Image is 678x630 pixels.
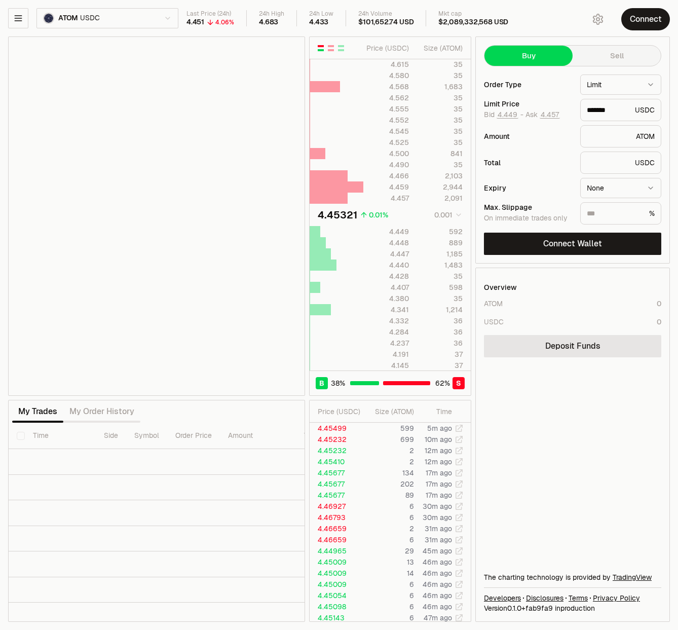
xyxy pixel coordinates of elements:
td: 4.45499 [310,423,364,434]
th: Side [96,423,126,449]
td: 2 [364,523,415,534]
div: 4.451 [186,18,204,27]
td: 4.45410 [310,456,364,467]
div: 4.459 [364,182,409,192]
div: 4.525 [364,137,409,147]
div: 36 [418,316,463,326]
div: 35 [418,293,463,304]
td: 202 [364,478,415,490]
div: 4.407 [364,282,409,292]
time: 30m ago [423,502,452,511]
div: 889 [418,238,463,248]
td: 6 [364,534,415,545]
div: 4.555 [364,104,409,114]
div: 4.552 [364,115,409,125]
span: 38 % [331,378,345,388]
td: 6 [364,601,415,612]
button: Connect [621,8,670,30]
div: 4.428 [364,271,409,281]
a: Privacy Policy [593,593,640,603]
div: 4.341 [364,305,409,315]
td: 6 [364,579,415,590]
div: Time [423,406,452,417]
div: 4.237 [364,338,409,348]
div: 0.01% [369,210,388,220]
time: 17m ago [426,491,452,500]
td: 4.45677 [310,467,364,478]
time: 47m ago [424,613,452,622]
img: ATOM Logo [44,14,53,23]
button: Limit [580,75,661,95]
a: Developers [484,593,521,603]
td: 4.45098 [310,601,364,612]
button: Select all [17,432,25,440]
div: 35 [418,93,463,103]
div: 4.06% [215,18,234,26]
div: ATOM [484,299,503,309]
a: TradingView [613,573,652,582]
td: 4.46659 [310,523,364,534]
button: Sell [573,46,661,66]
time: 31m ago [425,535,452,544]
button: None [580,178,661,198]
div: 24h Volume [358,10,413,18]
div: Size ( ATOM ) [372,406,414,417]
td: 14 [364,568,415,579]
div: 4.580 [364,70,409,81]
div: Expiry [484,184,572,192]
div: $2,089,332,568 USD [438,18,508,27]
div: 4.568 [364,82,409,92]
button: Show Buy and Sell Orders [317,44,325,52]
div: 36 [418,327,463,337]
td: 4.45232 [310,434,364,445]
div: ATOM [580,125,661,147]
div: 4.191 [364,349,409,359]
th: Amount [220,423,296,449]
div: 35 [418,271,463,281]
div: 0 [657,317,661,327]
td: 2 [364,456,415,467]
div: The charting technology is provided by [484,572,661,582]
time: 17m ago [426,468,452,477]
button: My Trades [12,401,63,422]
button: 4.457 [540,110,560,119]
div: 35 [418,70,463,81]
div: 1,214 [418,305,463,315]
td: 6 [364,512,415,523]
div: 35 [418,115,463,125]
div: 1,483 [418,260,463,270]
button: 4.449 [497,110,518,119]
td: 13 [364,557,415,568]
td: 6 [364,590,415,601]
div: $101,652.74 USD [358,18,413,27]
div: USDC [580,152,661,174]
span: Bid - [484,110,523,120]
div: On immediate trades only [484,214,572,223]
td: 4.45054 [310,590,364,601]
td: 4.45143 [310,612,364,623]
div: 2,103 [418,171,463,181]
div: 36 [418,338,463,348]
div: 592 [418,227,463,237]
time: 46m ago [423,558,452,567]
time: 45m ago [423,546,452,555]
div: 35 [418,160,463,170]
div: 4.500 [364,149,409,159]
td: 599 [364,423,415,434]
div: 35 [418,104,463,114]
div: 35 [418,126,463,136]
div: 4.440 [364,260,409,270]
div: 4.615 [364,59,409,69]
div: 37 [418,360,463,370]
td: 6 [364,501,415,512]
button: Buy [484,46,573,66]
div: Version 0.1.0 + in production [484,603,661,613]
div: % [580,202,661,225]
div: 4.448 [364,238,409,248]
div: Order Type [484,81,572,88]
div: 4.284 [364,327,409,337]
span: 62 % [435,378,450,388]
button: Show Buy Orders Only [337,44,345,52]
div: 598 [418,282,463,292]
span: Ask [525,110,560,120]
